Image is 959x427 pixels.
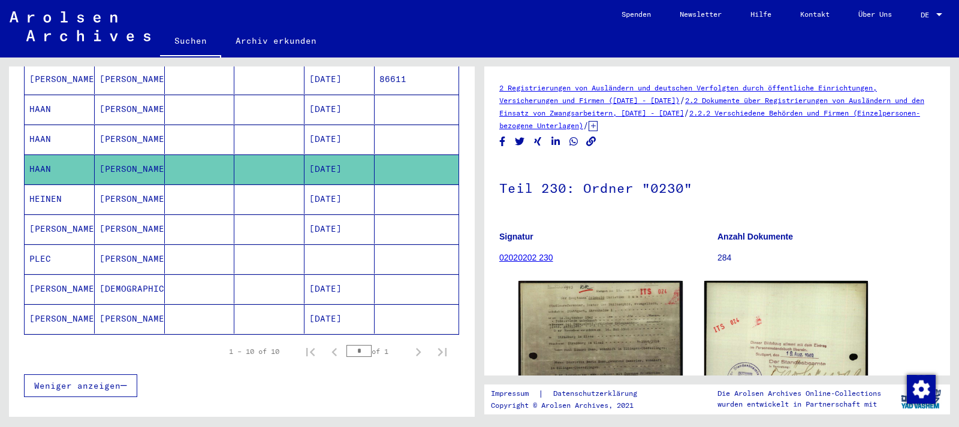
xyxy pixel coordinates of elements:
mat-cell: [PERSON_NAME] [25,214,95,244]
mat-cell: HAAN [25,155,95,184]
button: Next page [406,340,430,364]
div: 1 – 10 of 10 [229,346,279,357]
button: Copy link [585,134,598,149]
mat-cell: [DATE] [304,155,375,184]
button: Weniger anzeigen [24,374,137,397]
mat-cell: [PERSON_NAME] [95,155,165,184]
b: Signatur [499,232,533,241]
p: wurden entwickelt in Partnerschaft mit [717,399,881,410]
a: Datenschutzerklärung [544,387,652,400]
img: yv_logo.png [898,384,943,414]
mat-cell: [DATE] [304,214,375,244]
b: Anzahl Dokumente [717,232,793,241]
img: Zustimmung ändern [907,375,936,404]
span: Weniger anzeigen [34,380,120,391]
button: Share on LinkedIn [550,134,562,149]
button: First page [298,340,322,364]
p: Die Arolsen Archives Online-Collections [717,388,881,399]
mat-cell: [DATE] [304,274,375,304]
div: Zustimmung ändern [906,374,935,403]
mat-cell: [DATE] [304,65,375,94]
span: / [583,120,589,131]
mat-cell: [PERSON_NAME] [95,184,165,214]
button: Previous page [322,340,346,364]
a: Archiv erkunden [221,26,331,55]
mat-cell: [PERSON_NAME] [95,95,165,124]
a: 2.2.2 Verschiedene Behörden und Firmen (Einzelpersonen-bezogene Unterlagen) [499,108,920,130]
mat-cell: 86611 [375,65,459,94]
mat-cell: [DATE] [304,95,375,124]
button: Share on Xing [532,134,544,149]
mat-cell: [PERSON_NAME] [95,65,165,94]
mat-cell: [PERSON_NAME] [95,214,165,244]
mat-cell: HAAN [25,95,95,124]
button: Share on Twitter [514,134,526,149]
mat-cell: HEINEN [25,184,95,214]
mat-cell: HAAN [25,125,95,154]
mat-cell: [PERSON_NAME] [95,304,165,334]
p: Copyright © Arolsen Archives, 2021 [491,400,652,411]
mat-cell: [PERSON_NAME] [25,274,95,304]
a: 2.2 Dokumente über Registrierungen von Ausländern und den Einsatz von Zwangsarbeitern, [DATE] - [... [499,96,924,117]
mat-cell: [DATE] [304,125,375,154]
button: Last page [430,340,454,364]
span: / [684,107,689,118]
p: 284 [717,252,935,264]
mat-cell: [PERSON_NAME] [25,304,95,334]
img: Arolsen_neg.svg [10,11,150,41]
a: 2 Registrierungen von Ausländern und deutschen Verfolgten durch öffentliche Einrichtungen, Versic... [499,83,877,105]
mat-cell: [PERSON_NAME] [25,65,95,94]
a: Impressum [491,387,538,400]
mat-cell: PLEC [25,244,95,274]
div: | [491,387,652,400]
div: of 1 [346,346,406,357]
a: Suchen [160,26,221,57]
mat-cell: [PERSON_NAME] [95,125,165,154]
a: 02020202 230 [499,253,553,262]
button: Share on WhatsApp [568,134,580,149]
span: / [680,95,685,105]
mat-cell: [DATE] [304,184,375,214]
mat-cell: [DATE] [304,304,375,334]
h1: Teil 230: Ordner "0230" [499,160,935,213]
mat-cell: [PERSON_NAME] [95,244,165,274]
span: DE [921,11,934,19]
button: Share on Facebook [496,134,509,149]
mat-cell: [DEMOGRAPHIC_DATA] [95,274,165,304]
